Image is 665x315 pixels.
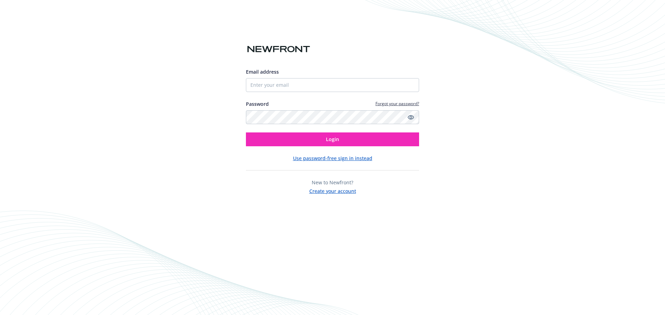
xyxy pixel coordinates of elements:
[293,155,372,162] button: Use password-free sign in instead
[309,186,356,195] button: Create your account
[246,110,419,124] input: Enter your password
[246,132,419,146] button: Login
[407,113,415,121] a: Show password
[246,43,311,55] img: Newfront logo
[312,179,353,186] span: New to Newfront?
[375,101,419,106] a: Forgot your password?
[246,100,269,108] label: Password
[246,68,279,75] span: Email address
[326,136,339,142] span: Login
[246,78,419,92] input: Enter your email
